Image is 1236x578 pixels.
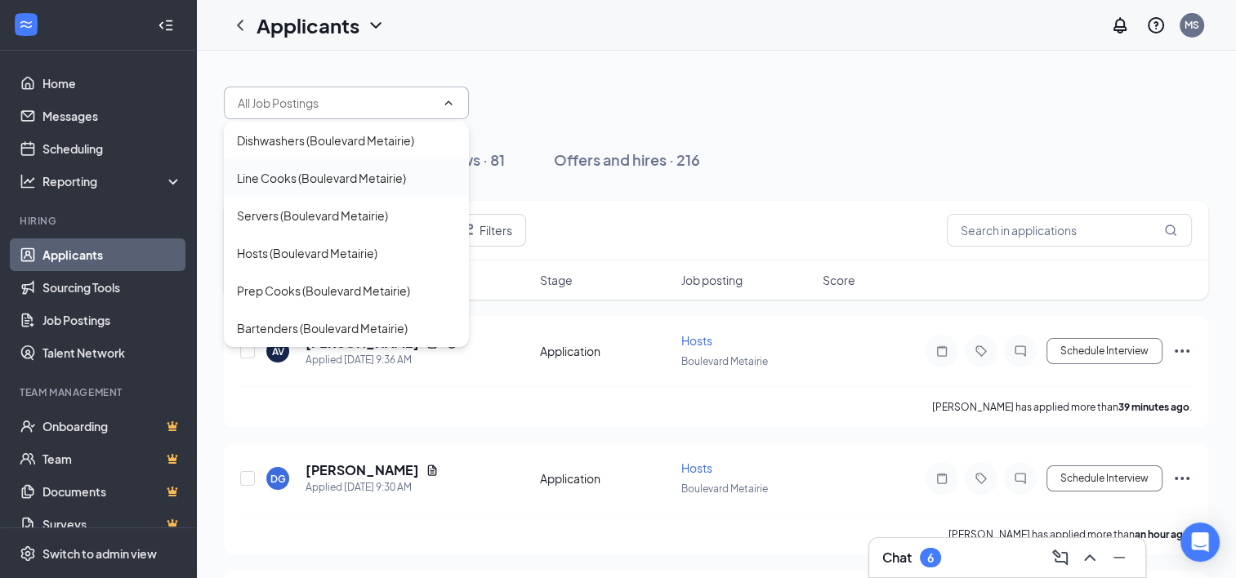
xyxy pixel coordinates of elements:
div: Hiring [20,214,179,228]
svg: Notifications [1110,16,1130,35]
span: Hosts [681,333,712,348]
svg: Document [426,464,439,477]
input: Search in applications [947,214,1192,247]
div: AV [272,345,284,358]
a: Scheduling [42,132,182,165]
div: Offers and hires · 216 [554,149,700,170]
svg: Tag [971,472,991,485]
button: ChevronUp [1077,545,1103,571]
div: Line Cooks (Boulevard Metairie) [237,169,406,187]
div: MS [1185,18,1199,32]
svg: Collapse [158,17,174,33]
button: Schedule Interview [1046,338,1162,364]
svg: WorkstreamLogo [18,16,34,33]
div: DG [270,472,286,486]
b: an hour ago [1135,528,1189,540]
div: Application [540,470,672,487]
div: Open Intercom Messenger [1180,522,1220,562]
span: Boulevard Metairie [681,482,768,495]
div: Hosts (Boulevard Metairie) [237,244,377,262]
p: [PERSON_NAME] has applied more than . [948,527,1192,541]
a: Job Postings [42,304,182,336]
div: Dishwashers (Boulevard Metairie) [237,131,414,149]
div: Applied [DATE] 9:36 AM [306,352,458,368]
svg: Ellipses [1172,469,1192,488]
h5: [PERSON_NAME] [306,461,419,479]
div: Team Management [20,385,179,399]
button: Minimize [1106,545,1132,571]
svg: Settings [20,545,36,562]
svg: ChevronUp [1080,548,1100,567]
svg: ComposeMessage [1051,548,1070,567]
a: TeamCrown [42,442,182,475]
svg: ChevronDown [366,16,386,35]
p: [PERSON_NAME] has applied more than . [932,400,1192,414]
a: DocumentsCrown [42,475,182,508]
div: Prep Cooks (Boulevard Metairie) [237,282,410,300]
a: Sourcing Tools [42,271,182,304]
svg: ChevronUp [442,96,455,109]
svg: ChatInactive [1011,345,1030,358]
svg: QuestionInfo [1146,16,1166,35]
svg: Note [932,345,952,358]
svg: MagnifyingGlass [1164,224,1177,237]
svg: Analysis [20,173,36,189]
span: Hosts [681,460,712,475]
span: Job posting [681,272,743,288]
svg: ChatInactive [1011,472,1030,485]
svg: Tag [971,345,991,358]
span: Stage [540,272,573,288]
span: Score [823,272,855,288]
div: 6 [927,551,934,565]
button: ComposeMessage [1047,545,1073,571]
svg: ChevronLeft [230,16,250,35]
a: Home [42,67,182,100]
h1: Applicants [257,11,359,39]
div: Application [540,343,672,359]
svg: Ellipses [1172,341,1192,361]
button: Schedule Interview [1046,465,1162,491]
button: Filter Filters [443,214,526,247]
a: Talent Network [42,336,182,369]
h3: Chat [882,549,912,567]
a: Applicants [42,238,182,271]
a: Messages [42,100,182,132]
div: Switch to admin view [42,545,157,562]
a: SurveysCrown [42,508,182,540]
div: Reporting [42,173,183,189]
svg: Note [932,472,952,485]
div: Bartenders (Boulevard Metairie) [237,319,408,337]
input: All Job Postings [238,94,435,112]
svg: Minimize [1109,548,1129,567]
div: Servers (Boulevard Metairie) [237,207,388,225]
b: 39 minutes ago [1118,401,1189,413]
div: Applied [DATE] 9:30 AM [306,479,439,496]
a: OnboardingCrown [42,410,182,442]
span: Boulevard Metairie [681,355,768,367]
